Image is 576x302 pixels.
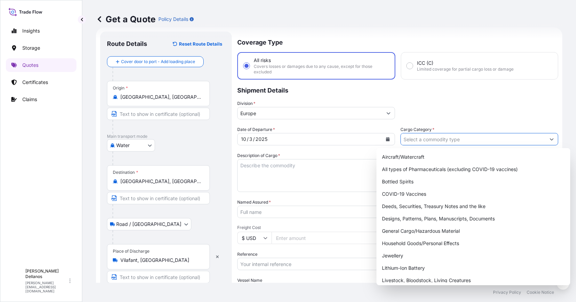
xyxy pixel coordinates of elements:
[120,257,201,264] input: Place of Discharge
[25,281,68,293] p: [PERSON_NAME][EMAIL_ADDRESS][DOMAIN_NAME]
[545,133,558,145] button: Show suggestions
[237,277,262,284] label: Vessel Name
[379,225,567,237] div: General Cargo/Hazardous Material
[255,135,268,143] div: year,
[237,80,558,100] p: Shipment Details
[107,218,191,230] button: Select transport
[253,135,255,143] div: /
[272,232,395,244] input: Enter amount
[240,135,247,143] div: month,
[238,107,382,119] input: Type to search division
[379,250,567,262] div: Jewellery
[379,176,567,188] div: Bottled Spirits
[254,57,271,64] span: All risks
[237,258,395,270] input: Your internal reference
[379,213,567,225] div: Designs, Patterns, Plans, Manuscripts, Documents
[247,135,249,143] div: /
[238,206,382,218] input: Full name
[107,134,225,139] p: Main transport mode
[254,64,389,75] span: Covers losses or damages due to any cause, except for those excluded
[113,249,149,254] div: Place of Discharge
[237,126,275,133] span: Date of Departure
[107,192,210,204] input: Text to appear on certificate
[113,170,138,175] div: Destination
[22,79,48,86] p: Certificates
[379,163,567,176] div: All types of Pharmaceuticals (excluding COVID-19 vaccines)
[107,139,155,152] button: Select transport
[417,67,514,72] span: Limited coverage for partial cargo loss or damage
[237,225,395,230] span: Freight Cost
[527,290,554,295] p: Cookie Notice
[107,108,210,120] input: Text to appear on certificate
[237,251,257,258] label: Reference
[22,62,38,69] p: Quotes
[179,40,222,47] p: Reset Route Details
[107,271,210,283] input: Text to appear on certificate
[379,151,567,163] div: Aircraft/Watercraft
[116,221,181,228] span: Road / [GEOGRAPHIC_DATA]
[237,100,255,107] label: Division
[116,142,130,149] span: Water
[120,178,201,185] input: Destination
[417,60,433,67] span: ICC (C)
[382,107,395,119] button: Show suggestions
[121,58,195,65] span: Cover door to port - Add loading place
[158,16,188,23] p: Policy Details
[379,274,567,287] div: Livestock, Bloodstock, Living Creatures
[401,133,545,145] input: Select a commodity type
[400,126,434,133] label: Cargo Category
[237,199,271,206] label: Named Assured
[379,200,567,213] div: Deeds, Securities, Treasury Notes and the like
[96,14,156,25] p: Get a Quote
[113,85,128,91] div: Origin
[22,45,40,51] p: Storage
[22,96,37,103] p: Claims
[14,277,18,284] span: S
[379,237,567,250] div: Household Goods/Personal Effects
[382,134,393,145] button: Calendar
[379,188,567,200] div: COVID-19 Vaccines
[237,32,558,52] p: Coverage Type
[120,94,201,100] input: Origin
[249,135,253,143] div: day,
[107,40,147,48] p: Route Details
[379,262,567,274] div: Lithium-Ion Battery
[237,152,280,159] label: Description of Cargo
[22,27,40,34] p: Insights
[25,268,68,279] p: [PERSON_NAME] Dellanos
[493,290,521,295] p: Privacy Policy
